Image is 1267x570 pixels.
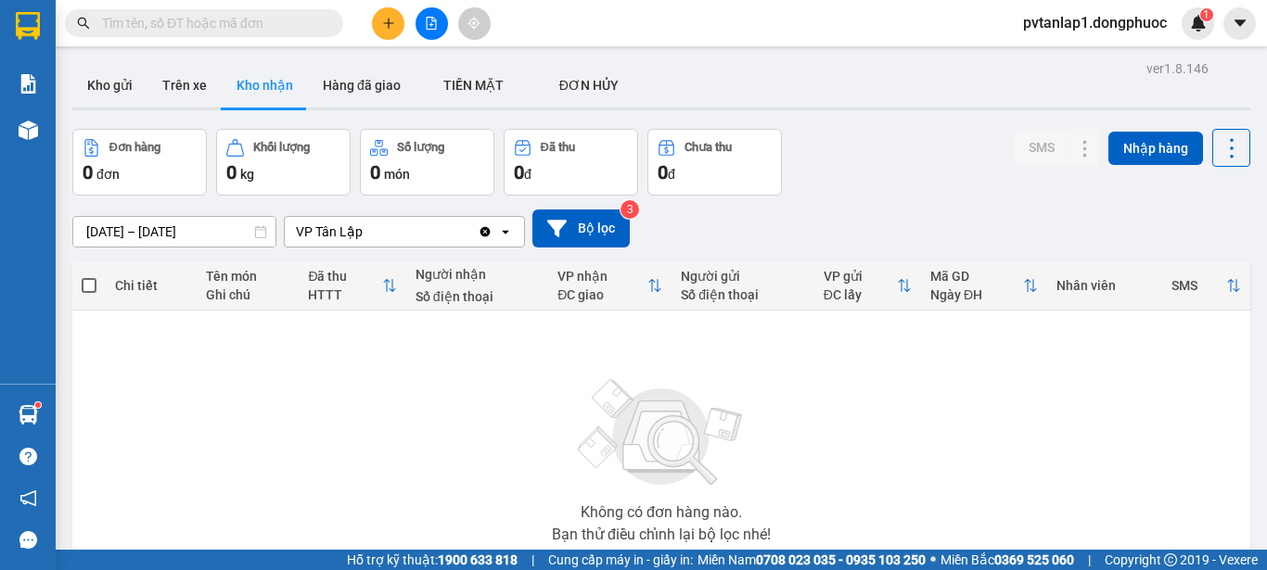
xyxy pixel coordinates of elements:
div: Đã thu [308,269,381,284]
button: Nhập hàng [1108,132,1203,165]
input: Tìm tên, số ĐT hoặc mã đơn [102,13,321,33]
span: đ [668,167,675,182]
sup: 3 [621,200,639,219]
span: caret-down [1232,15,1248,32]
button: Kho nhận [222,63,308,108]
button: SMS [1014,131,1069,164]
button: Đã thu0đ [504,129,638,196]
img: solution-icon [19,74,38,94]
span: món [384,167,410,182]
span: TIỀN MẶT [443,78,504,93]
span: file-add [425,17,438,30]
span: Cung cấp máy in - giấy in: [548,550,693,570]
div: Chưa thu [685,141,732,154]
strong: 0369 525 060 [994,552,1074,567]
button: Khối lượng0kg [216,129,351,196]
img: warehouse-icon [19,405,38,424]
span: Miền Nam [697,550,926,570]
div: Đã thu [541,141,575,154]
span: 0 [658,161,668,184]
input: Select a date range. [73,217,275,247]
span: notification [19,489,37,507]
span: plus [382,17,395,30]
span: aim [467,17,480,30]
div: VP nhận [557,269,647,284]
input: Selected VP Tân Lập. [365,222,366,241]
span: 0 [514,161,524,184]
svg: Clear value [478,224,493,239]
div: VP gửi [824,269,897,284]
div: Bạn thử điều chỉnh lại bộ lọc nhé! [552,527,771,542]
span: ⚪️ [930,556,936,564]
div: Ngày ĐH [930,287,1023,302]
th: Toggle SortBy [921,261,1047,310]
button: caret-down [1223,7,1256,40]
div: Số điện thoại [416,289,539,304]
span: Hỗ trợ kỹ thuật: [347,550,518,570]
div: VP Tân Lập [296,222,363,241]
button: Chưa thu0đ [647,129,782,196]
button: plus [372,7,404,40]
div: ĐC lấy [824,287,897,302]
button: Hàng đã giao [308,63,416,108]
span: Miền Bắc [941,550,1074,570]
img: svg+xml;base64,PHN2ZyBjbGFzcz0ibGlzdC1wbHVnX19zdmciIHhtbG5zPSJodHRwOi8vd3d3LnczLm9yZy8yMDAwL3N2Zy... [569,368,754,498]
span: message [19,531,37,549]
span: đ [524,167,531,182]
span: kg [240,167,254,182]
span: 1 [1203,8,1209,21]
div: Mã GD [930,269,1023,284]
span: question-circle [19,448,37,465]
sup: 1 [35,402,41,408]
div: Người gửi [681,269,804,284]
span: đơn [96,167,120,182]
div: Nhân viên [1056,278,1153,293]
div: ĐC giao [557,287,647,302]
span: | [1088,550,1091,570]
span: 0 [226,161,237,184]
button: file-add [416,7,448,40]
th: Toggle SortBy [1162,261,1250,310]
button: Đơn hàng0đơn [72,129,207,196]
div: Chi tiết [115,278,187,293]
div: ver 1.8.146 [1146,58,1209,79]
button: aim [458,7,491,40]
button: Số lượng0món [360,129,494,196]
th: Toggle SortBy [548,261,672,310]
span: search [77,17,90,30]
span: pvtanlap1.dongphuoc [1008,11,1182,34]
div: Khối lượng [253,141,310,154]
button: Trên xe [147,63,222,108]
strong: 1900 633 818 [438,552,518,567]
span: | [531,550,534,570]
div: Số điện thoại [681,287,804,302]
span: ĐƠN HỦY [559,78,619,93]
button: Bộ lọc [532,209,630,247]
img: icon-new-feature [1190,15,1207,32]
strong: 0708 023 035 - 0935 103 250 [756,552,926,567]
button: Kho gửi [72,63,147,108]
img: warehouse-icon [19,120,38,140]
div: Ghi chú [206,287,290,302]
div: Đơn hàng [109,141,160,154]
div: Số lượng [397,141,444,154]
span: 0 [370,161,380,184]
svg: open [498,224,513,239]
th: Toggle SortBy [299,261,405,310]
div: HTTT [308,287,381,302]
span: 0 [83,161,93,184]
span: copyright [1164,553,1177,566]
img: logo-vxr [16,12,40,40]
th: Toggle SortBy [814,261,921,310]
div: Người nhận [416,267,539,282]
div: Tên món [206,269,290,284]
sup: 1 [1200,8,1213,21]
div: SMS [1171,278,1226,293]
div: Không có đơn hàng nào. [581,505,742,520]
